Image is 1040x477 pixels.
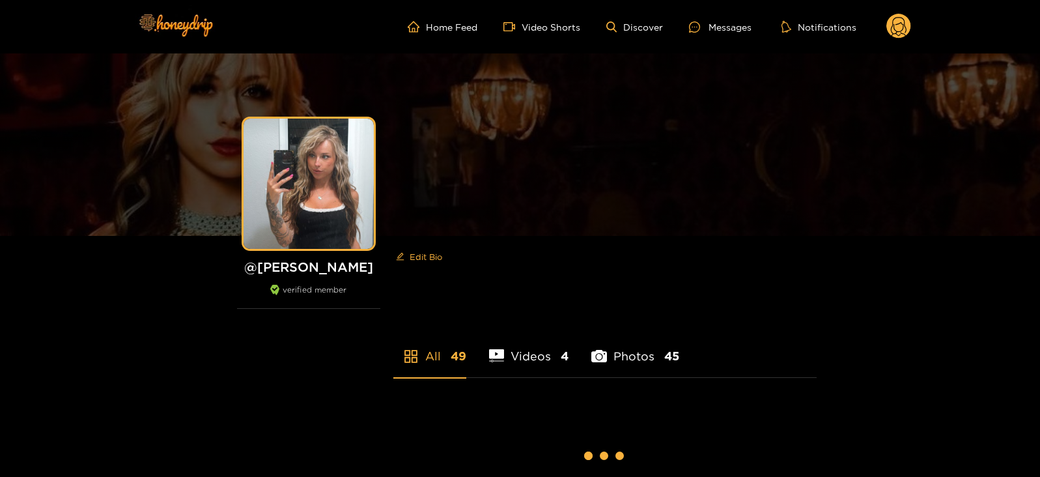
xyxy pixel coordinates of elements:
span: video-camera [503,21,522,33]
div: verified member [237,285,380,309]
li: Photos [591,319,679,377]
h1: @ [PERSON_NAME] [237,259,380,275]
span: 45 [664,348,679,364]
div: Messages [689,20,752,35]
span: edit [396,252,404,262]
a: Video Shorts [503,21,580,33]
span: appstore [403,349,419,364]
button: editEdit Bio [393,246,445,267]
a: Discover [606,22,663,33]
span: Edit Bio [410,250,442,263]
span: 4 [561,348,569,364]
span: 49 [451,348,466,364]
a: Home Feed [408,21,477,33]
li: Videos [489,319,569,377]
button: Notifications [778,20,860,33]
li: All [393,319,466,377]
span: home [408,21,426,33]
